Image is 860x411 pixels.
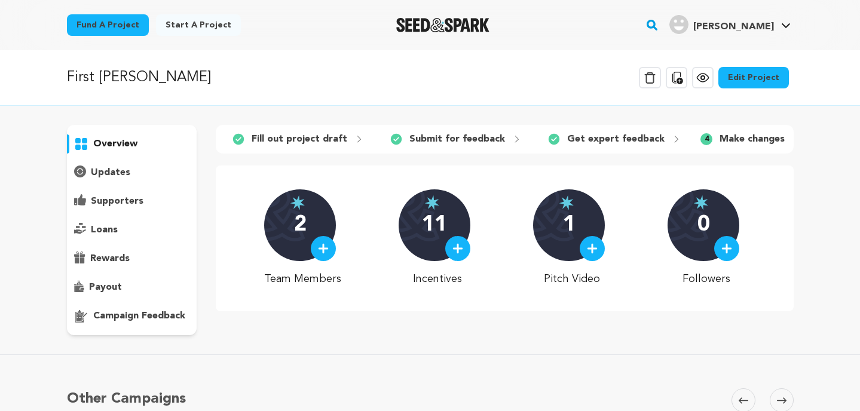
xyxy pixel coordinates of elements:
[67,278,197,297] button: payout
[721,243,732,254] img: plus.svg
[91,165,130,180] p: updates
[264,271,341,287] p: Team Members
[67,306,197,326] button: campaign feedback
[67,134,197,154] button: overview
[396,18,490,32] img: Seed&Spark Logo Dark Mode
[89,280,122,295] p: payout
[67,14,149,36] a: Fund a project
[693,22,774,32] span: [PERSON_NAME]
[533,271,610,287] p: Pitch Video
[563,213,576,237] p: 1
[452,243,463,254] img: plus.svg
[294,213,307,237] p: 2
[669,15,688,34] img: user.png
[318,243,329,254] img: plus.svg
[567,132,665,146] p: Get expert feedback
[91,223,118,237] p: loans
[700,133,712,145] span: 4
[67,388,186,410] h5: Other Campaigns
[396,18,490,32] a: Seed&Spark Homepage
[67,67,211,88] p: First [PERSON_NAME]
[697,213,710,237] p: 0
[93,137,137,151] p: overview
[252,132,347,146] p: Fill out project draft
[422,213,447,237] p: 11
[720,132,785,146] p: Make changes
[587,243,598,254] img: plus.svg
[718,67,789,88] a: Edit Project
[90,251,130,266] p: rewards
[67,249,197,268] button: rewards
[67,163,197,182] button: updates
[399,271,476,287] p: Incentives
[669,15,774,34] div: Freeman M.'s Profile
[67,192,197,211] button: supporters
[156,14,241,36] a: Start a project
[93,309,185,323] p: campaign feedback
[91,194,143,208] p: supporters
[67,220,197,240] button: loans
[667,13,793,34] a: Freeman M.'s Profile
[667,13,793,38] span: Freeman M.'s Profile
[668,271,745,287] p: Followers
[409,132,505,146] p: Submit for feedback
